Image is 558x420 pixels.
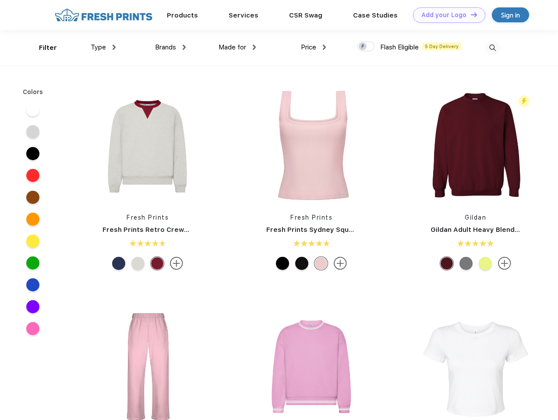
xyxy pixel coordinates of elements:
[170,257,183,270] img: more.svg
[485,41,500,55] img: desktop_search.svg
[183,45,186,50] img: dropdown.png
[421,11,466,19] div: Add your Logo
[253,45,256,50] img: dropdown.png
[167,11,198,19] a: Products
[440,257,453,270] div: Garnet
[334,257,347,270] img: more.svg
[266,226,411,234] a: Fresh Prints Sydney Square Neck Tank Top
[52,7,155,23] img: fo%20logo%202.webp
[518,95,530,107] img: flash_active_toggle.svg
[471,12,477,17] img: DT
[113,45,116,50] img: dropdown.png
[253,88,370,204] img: func=resize&h=266
[301,43,316,51] span: Price
[155,43,176,51] span: Brands
[91,43,106,51] span: Type
[127,214,169,221] a: Fresh Prints
[479,257,492,270] div: Safety Green
[219,43,246,51] span: Made for
[465,214,486,221] a: Gildan
[492,7,529,22] a: Sign in
[501,10,520,20] div: Sign in
[290,214,332,221] a: Fresh Prints
[295,257,308,270] div: Black White
[417,88,534,204] img: func=resize&h=266
[151,257,164,270] div: Ash/Cherry
[16,87,50,97] div: Colors
[131,257,145,270] div: Ash/White
[39,43,57,53] div: Filter
[459,257,473,270] div: Graphite Heather
[102,226,200,234] a: Fresh Prints Retro Crewneck
[89,88,206,204] img: func=resize&h=266
[276,257,289,270] div: Black
[422,42,461,50] span: 5 Day Delivery
[323,45,326,50] img: dropdown.png
[314,257,328,270] div: Baby Pink
[112,257,125,270] div: White/Navy
[380,43,419,51] span: Flash Eligible
[498,257,511,270] img: more.svg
